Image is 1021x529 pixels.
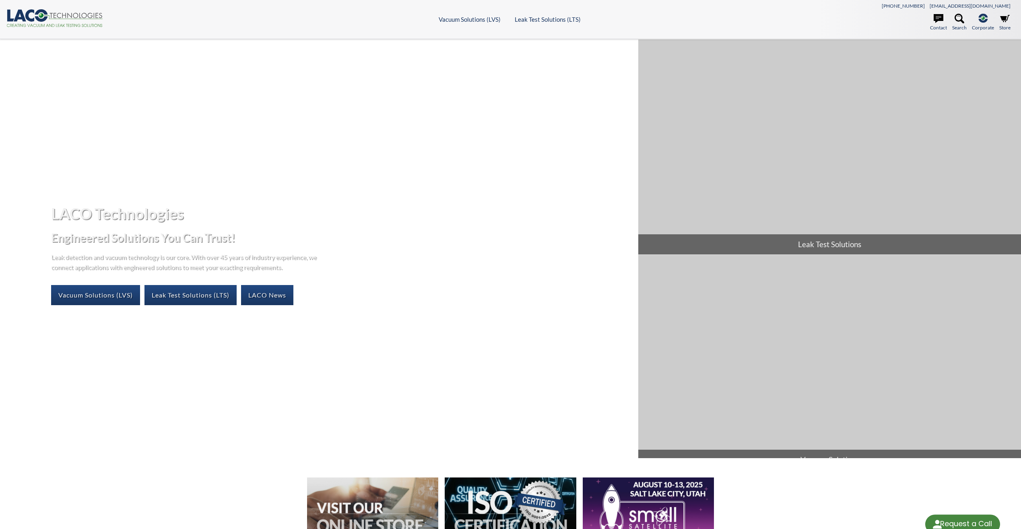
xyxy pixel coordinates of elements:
a: Leak Test Solutions (LTS) [515,16,581,23]
span: Corporate [972,24,994,31]
h2: Engineered Solutions You Can Trust! [51,230,632,245]
a: LACO News [241,285,293,305]
h1: LACO Technologies [51,204,632,223]
a: Leak Test Solutions (LTS) [144,285,237,305]
p: Leak detection and vacuum technology is our core. With over 45 years of industry experience, we c... [51,252,321,272]
span: Vacuum Solutions [638,450,1021,470]
a: Search [952,14,967,31]
a: [EMAIL_ADDRESS][DOMAIN_NAME] [930,3,1011,9]
a: Contact [930,14,947,31]
span: Leak Test Solutions [638,234,1021,254]
a: Store [999,14,1011,31]
a: Vacuum Solutions (LVS) [439,16,501,23]
a: Leak Test Solutions [638,39,1021,254]
a: [PHONE_NUMBER] [882,3,925,9]
a: Vacuum Solutions [638,255,1021,470]
a: Vacuum Solutions (LVS) [51,285,140,305]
